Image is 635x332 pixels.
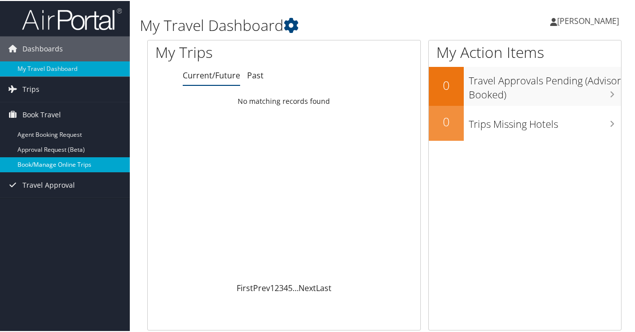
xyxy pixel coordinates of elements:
a: 1 [270,282,275,293]
a: [PERSON_NAME] [550,5,629,35]
h3: Travel Approvals Pending (Advisor Booked) [469,68,621,101]
a: First [237,282,253,293]
a: Past [247,69,264,80]
span: Book Travel [22,101,61,126]
a: 0Trips Missing Hotels [429,105,621,140]
a: Current/Future [183,69,240,80]
a: 3 [279,282,284,293]
a: 2 [275,282,279,293]
a: 4 [284,282,288,293]
span: Trips [22,76,39,101]
h1: My Travel Dashboard [140,14,466,35]
h3: Trips Missing Hotels [469,111,621,130]
h2: 0 [429,76,464,93]
img: airportal-logo.png [22,6,122,30]
td: No matching records found [148,91,420,109]
span: Dashboards [22,35,63,60]
h1: My Trips [155,41,299,62]
span: Travel Approval [22,172,75,197]
a: 0Travel Approvals Pending (Advisor Booked) [429,66,621,104]
a: Next [299,282,316,293]
a: Last [316,282,331,293]
a: Prev [253,282,270,293]
span: … [293,282,299,293]
h1: My Action Items [429,41,621,62]
a: 5 [288,282,293,293]
span: [PERSON_NAME] [557,14,619,25]
h2: 0 [429,112,464,129]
